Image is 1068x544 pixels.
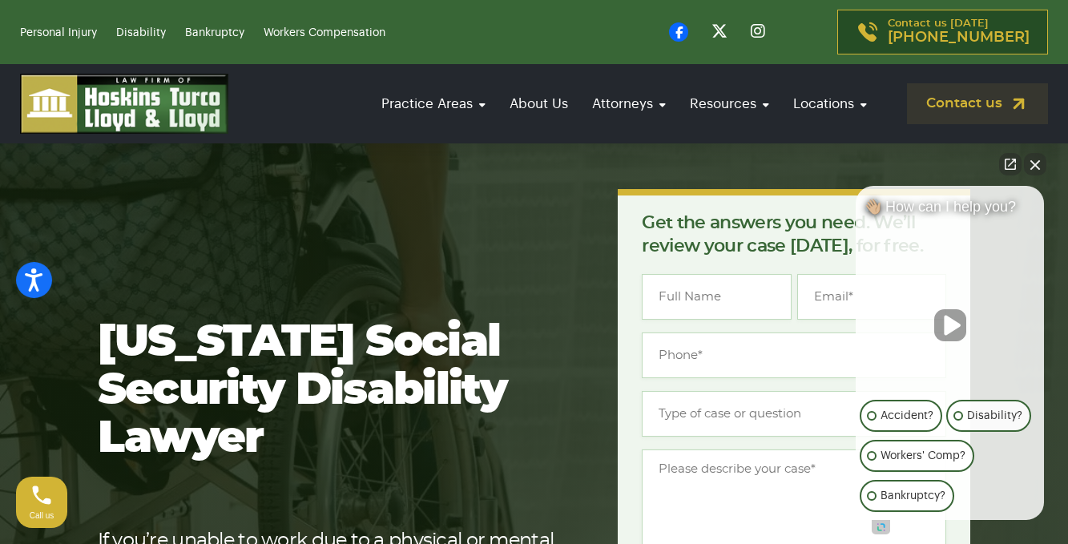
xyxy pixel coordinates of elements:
p: Workers' Comp? [881,446,965,465]
a: Locations [785,81,875,127]
span: Call us [30,511,54,520]
p: Get the answers you need. We’ll review your case [DATE], for free. [642,212,946,258]
a: Bankruptcy [185,27,244,38]
a: Practice Areas [373,81,494,127]
p: Contact us [DATE] [888,18,1030,46]
a: About Us [502,81,576,127]
a: Open direct chat [999,153,1022,175]
p: Bankruptcy? [881,486,945,506]
input: Full Name [642,274,791,320]
input: Type of case or question [642,391,946,437]
a: Personal Injury [20,27,97,38]
p: Disability? [967,406,1022,425]
div: 👋🏼 How can I help you? [856,198,1044,224]
a: Attorneys [584,81,674,127]
a: Disability [116,27,166,38]
button: Unmute video [934,309,966,341]
a: Open intaker chat [872,520,890,534]
img: logo [20,74,228,134]
a: Workers Compensation [264,27,385,38]
h1: [US_STATE] Social Security Disability Lawyer [98,319,567,463]
p: Accident? [881,406,933,425]
input: Email* [797,274,946,320]
input: Phone* [642,332,946,378]
a: Contact us [907,83,1048,124]
span: [PHONE_NUMBER] [888,30,1030,46]
a: Contact us [DATE][PHONE_NUMBER] [837,10,1048,54]
button: Close Intaker Chat Widget [1024,153,1046,175]
a: Resources [682,81,777,127]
